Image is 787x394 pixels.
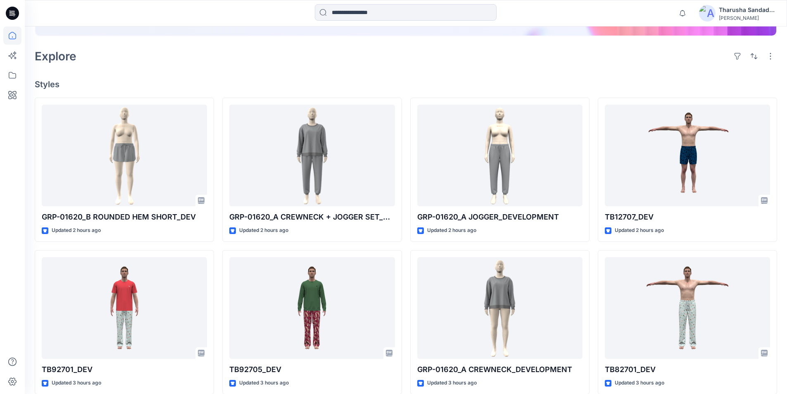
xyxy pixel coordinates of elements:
[239,226,288,235] p: Updated 2 hours ago
[239,379,289,387] p: Updated 3 hours ago
[605,105,770,207] a: TB12707_DEV
[605,364,770,375] p: TB82701_DEV
[417,257,583,359] a: GRP-01620_A CREWNECK_DEVELOPMENT
[417,211,583,223] p: GRP-01620_A JOGGER_DEVELOPMENT
[52,226,101,235] p: Updated 2 hours ago
[719,5,777,15] div: Tharusha Sandadeepa
[427,226,476,235] p: Updated 2 hours ago
[615,226,664,235] p: Updated 2 hours ago
[417,105,583,207] a: GRP-01620_A JOGGER_DEVELOPMENT
[229,211,395,223] p: GRP-01620_A CREWNECK + JOGGER SET_DEVELOPMENT
[42,364,207,375] p: TB92701_DEV
[417,364,583,375] p: GRP-01620_A CREWNECK_DEVELOPMENT
[699,5,716,21] img: avatar
[229,257,395,359] a: TB92705_DEV
[427,379,477,387] p: Updated 3 hours ago
[605,211,770,223] p: TB12707_DEV
[35,50,76,63] h2: Explore
[719,15,777,21] div: [PERSON_NAME]
[229,105,395,207] a: GRP-01620_A CREWNECK + JOGGER SET_DEVELOPMENT
[52,379,101,387] p: Updated 3 hours ago
[42,105,207,207] a: GRP-01620_B ROUNDED HEM SHORT_DEV
[605,257,770,359] a: TB82701_DEV
[42,211,207,223] p: GRP-01620_B ROUNDED HEM SHORT_DEV
[35,79,777,89] h4: Styles
[615,379,664,387] p: Updated 3 hours ago
[42,257,207,359] a: TB92701_DEV
[229,364,395,375] p: TB92705_DEV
